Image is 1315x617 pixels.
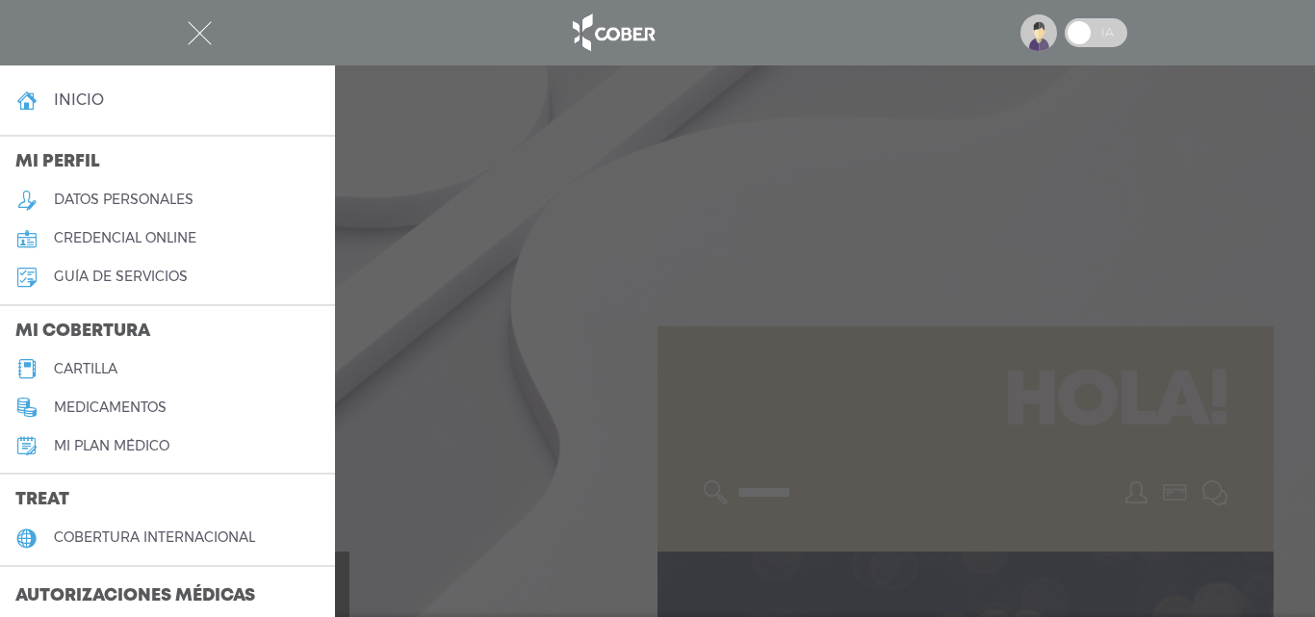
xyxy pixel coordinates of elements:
h5: guía de servicios [54,269,188,285]
h5: datos personales [54,192,193,208]
h5: Mi plan médico [54,438,169,454]
h5: medicamentos [54,399,167,416]
img: profile-placeholder.svg [1020,14,1057,51]
img: logo_cober_home-white.png [562,10,663,56]
img: Cober_menu-close-white.svg [188,21,212,45]
h5: cartilla [54,361,117,377]
h4: inicio [54,90,104,109]
h5: cobertura internacional [54,529,255,546]
h5: credencial online [54,230,196,246]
